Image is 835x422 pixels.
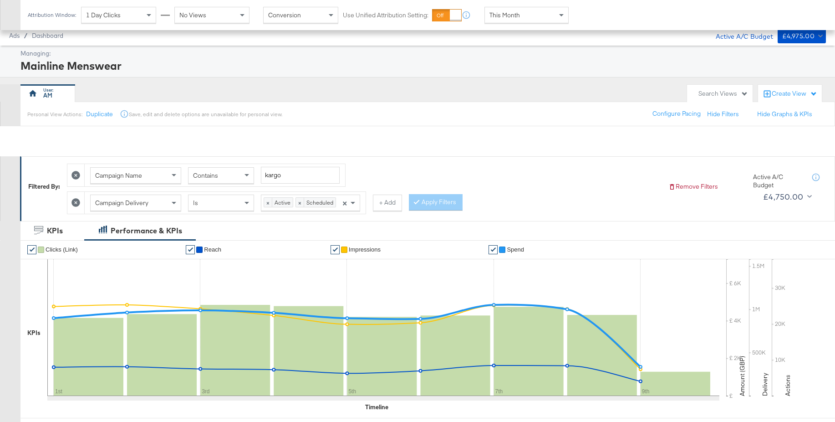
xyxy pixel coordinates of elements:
div: Performance & KPIs [111,226,182,236]
div: Create View [772,89,817,98]
div: KPIs [47,226,63,236]
span: Clicks (Link) [46,246,78,253]
span: Campaign Delivery [95,199,148,207]
div: Personal View Actions: [27,111,82,118]
div: KPIs [27,329,41,337]
div: Search Views [698,89,748,98]
div: Timeline [365,403,388,412]
span: Conversion [268,11,301,19]
button: £4,750.00 [759,190,814,204]
span: Campaign Name [95,171,142,180]
span: Contains [193,171,218,180]
a: ✔ [186,245,195,254]
input: Enter a search term [261,167,340,184]
button: Remove Filters [668,182,718,191]
span: Impressions [349,246,381,253]
button: Configure Pacing [646,106,707,122]
button: Hide Graphs & KPIs [757,110,812,118]
div: Filtered By: [28,182,60,191]
div: Active A/C Budget [706,29,773,42]
div: Attribution Window: [27,12,76,18]
span: Scheduled [304,198,336,207]
span: No Views [179,11,206,19]
div: Save, edit and delete options are unavailable for personal view. [129,111,282,118]
a: ✔ [331,245,340,254]
div: £4,975.00 [782,31,815,42]
span: Clear all [341,195,348,211]
span: × [264,198,272,207]
span: Is [193,199,198,207]
span: Reach [204,246,221,253]
span: Active [272,198,293,207]
button: + Add [373,195,402,211]
span: × [342,198,347,206]
span: 1 Day Clicks [86,11,121,19]
span: / [20,32,32,39]
span: This Month [489,11,520,19]
div: Mainline Menswear [20,58,824,73]
span: × [296,198,304,207]
text: Delivery [761,373,769,396]
label: Use Unified Attribution Setting: [343,11,428,20]
a: ✔ [489,245,498,254]
a: Dashboard [32,32,63,39]
div: £4,750.00 [763,190,804,204]
div: AM [43,91,52,100]
text: Amount (GBP) [738,356,746,396]
button: Duplicate [86,110,113,118]
text: Actions [784,375,792,396]
a: ✔ [27,245,36,254]
button: £4,975.00 [778,29,826,43]
span: Spend [507,246,524,253]
button: Hide Filters [707,110,739,118]
div: Managing: [20,49,824,58]
span: Ads [9,32,20,39]
div: Active A/C Budget [753,173,803,190]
